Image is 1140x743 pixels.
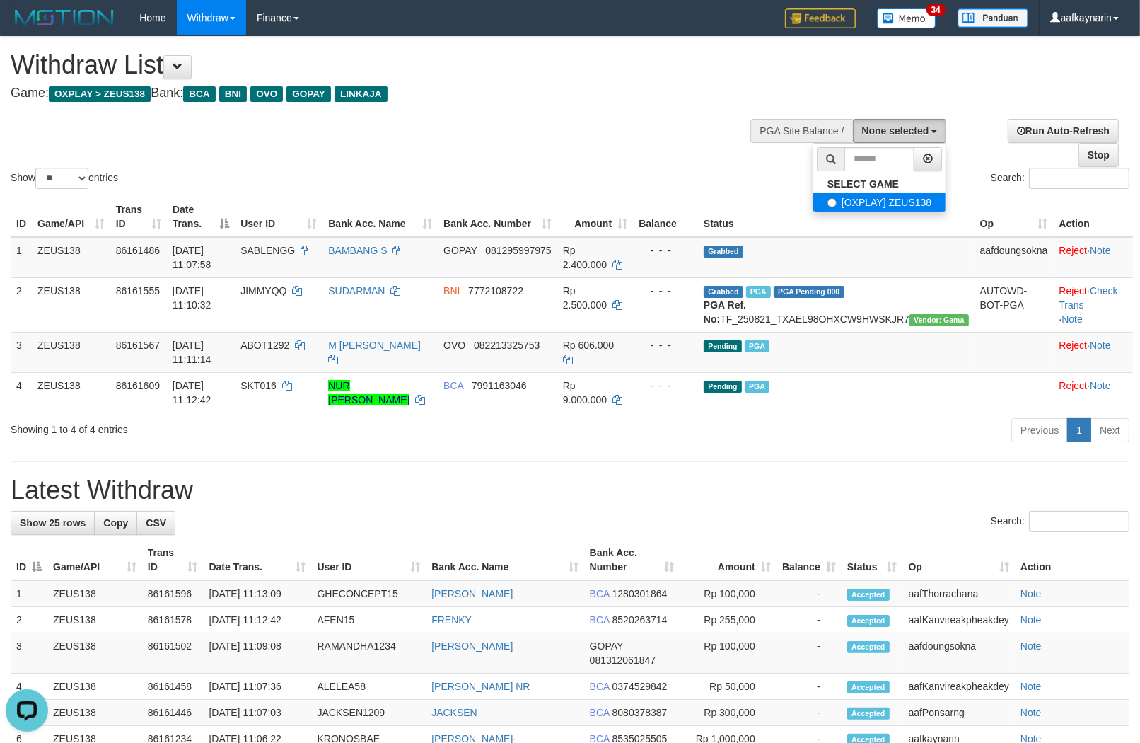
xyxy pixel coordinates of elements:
a: [PERSON_NAME] NR [431,681,530,692]
span: BCA [183,86,215,102]
th: Amount: activate to sort column ascending [680,540,777,580]
th: Action [1015,540,1129,580]
span: OVO [250,86,283,102]
a: Previous [1011,418,1068,442]
a: Stop [1078,143,1119,167]
h4: Game: Bank: [11,86,746,100]
span: [DATE] 11:12:42 [173,380,211,405]
h1: Withdraw List [11,51,746,79]
b: PGA Ref. No: [704,299,746,325]
td: · [1054,332,1133,372]
td: ZEUS138 [47,700,142,726]
td: · [1054,372,1133,413]
a: BAMBANG S [328,245,387,256]
label: Search: [991,511,1129,532]
a: Note [1020,681,1042,692]
span: Accepted [847,641,890,653]
input: Search: [1029,168,1129,189]
td: aafThorrachana [903,580,1015,607]
th: Bank Acc. Number: activate to sort column ascending [584,540,680,580]
a: [PERSON_NAME] [431,588,513,599]
th: Bank Acc. Name: activate to sort column ascending [426,540,583,580]
a: NUR [PERSON_NAME] [328,380,409,405]
th: Status [698,197,975,237]
span: Copy [103,517,128,529]
td: ZEUS138 [47,633,142,674]
td: 3 [11,332,32,372]
a: 1 [1067,418,1091,442]
div: - - - [639,243,692,258]
th: Date Trans.: activate to sort column descending [167,197,235,237]
td: ZEUS138 [32,372,110,413]
td: Rp 255,000 [680,607,777,633]
td: aafdoungsokna [903,633,1015,674]
a: Note [1020,640,1042,652]
span: Accepted [847,615,890,627]
a: Note [1062,313,1083,325]
label: [OXPLAY] ZEUS138 [813,193,946,212]
span: Pending [704,340,742,352]
th: Balance [633,197,698,237]
span: Pending [704,381,742,393]
button: Open LiveChat chat widget [6,6,48,48]
span: 86161486 [116,245,160,256]
span: Accepted [847,589,890,601]
th: Date Trans.: activate to sort column ascending [203,540,311,580]
a: Reject [1059,245,1088,256]
span: Show 25 rows [20,517,86,529]
span: Marked by aafkaynarin [745,340,769,352]
td: JACKSEN1209 [312,700,426,726]
select: Showentries [35,168,88,189]
td: [DATE] 11:13:09 [203,580,311,607]
button: None selected [853,119,947,143]
a: Note [1020,588,1042,599]
span: LINKAJA [335,86,388,102]
th: Trans ID: activate to sort column ascending [110,197,167,237]
td: ZEUS138 [32,277,110,332]
a: Reject [1059,380,1088,391]
td: AFEN15 [312,607,426,633]
td: Rp 50,000 [680,674,777,700]
span: JIMMYQQ [240,285,286,296]
span: [DATE] 11:07:58 [173,245,211,270]
td: 1 [11,237,32,278]
span: BCA [443,380,463,391]
span: OVO [443,340,465,351]
td: [DATE] 11:12:42 [203,607,311,633]
a: Note [1020,614,1042,626]
th: Trans ID: activate to sort column ascending [142,540,204,580]
td: ZEUS138 [32,237,110,278]
span: 34 [926,4,946,16]
td: - [777,580,842,607]
td: - [777,700,842,726]
span: SKT016 [240,380,277,391]
td: 86161458 [142,674,204,700]
a: JACKSEN [431,707,477,718]
span: Copy 0374529842 to clipboard [612,681,668,692]
td: aafKanvireakpheakdey [903,674,1015,700]
td: GHECONCEPT15 [312,580,426,607]
a: CSV [136,511,175,535]
a: M [PERSON_NAME] [328,340,421,351]
span: Grabbed [704,246,743,258]
label: Search: [991,168,1129,189]
span: BCA [590,588,610,599]
span: Copy 7772108722 to clipboard [468,285,523,296]
td: ZEUS138 [32,332,110,372]
span: BCA [590,707,610,718]
td: aafdoungsokna [975,237,1054,278]
span: SABLENGG [240,245,295,256]
td: 86161578 [142,607,204,633]
span: [DATE] 11:10:32 [173,285,211,311]
span: Copy 081312061847 to clipboard [590,655,656,666]
td: [DATE] 11:07:36 [203,674,311,700]
span: None selected [862,125,929,137]
a: Reject [1059,340,1088,351]
th: Op: activate to sort column ascending [903,540,1015,580]
span: Copy 1280301864 to clipboard [612,588,668,599]
a: SELECT GAME [813,175,946,193]
td: ALELEA58 [312,674,426,700]
td: 4 [11,372,32,413]
a: Check Trans [1059,285,1118,311]
img: Feedback.jpg [785,8,856,28]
